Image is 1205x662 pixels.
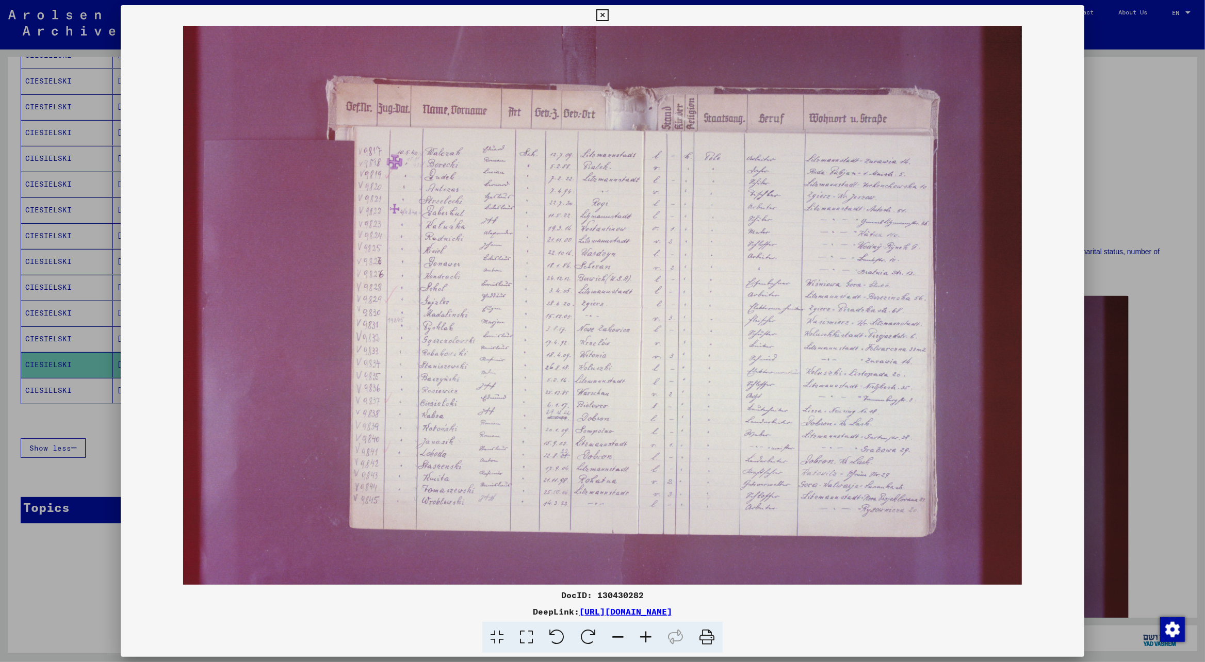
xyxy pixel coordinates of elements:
[121,589,1085,601] div: DocID: 130430282
[121,605,1085,618] div: DeepLink:
[121,26,1085,585] img: 001.jpg
[1160,617,1185,642] img: Change consent
[1160,617,1184,641] div: Change consent
[579,606,672,617] a: [URL][DOMAIN_NAME]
